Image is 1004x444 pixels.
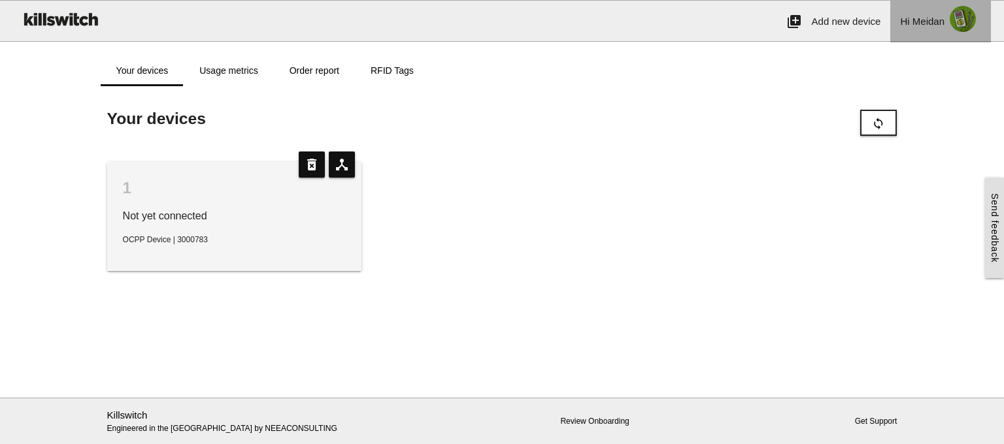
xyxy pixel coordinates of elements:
[123,178,346,198] div: 1
[123,208,346,224] p: Not yet connected
[985,178,1004,278] a: Send feedback
[184,55,273,86] a: Usage metrics
[101,55,184,86] a: Your devices
[872,111,885,136] i: sync
[107,409,148,420] a: Killswitch
[786,1,802,42] i: add_to_photos
[123,235,208,244] span: OCPP Device | 3000783
[299,151,325,178] i: delete_forever
[860,110,897,136] button: sync
[855,417,897,426] a: Get Support
[912,16,945,27] span: Meidan
[329,151,355,178] i: device_hub
[900,16,909,27] span: Hi
[355,55,429,86] a: RFID Tags
[560,417,629,426] a: Review Onboarding
[107,110,206,127] span: Your devices
[812,16,881,27] span: Add new device
[20,1,101,37] img: ks-logo-black-160-b.png
[107,408,362,435] p: Engineered in the [GEOGRAPHIC_DATA] by NEEACONSULTING
[945,1,981,37] img: ACg8ocLdaSs0gFljrzEdbYLbgZijseUF3Wjm13W9UKsqGUc5M2-SZw8=s96-c
[274,55,355,86] a: Order report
